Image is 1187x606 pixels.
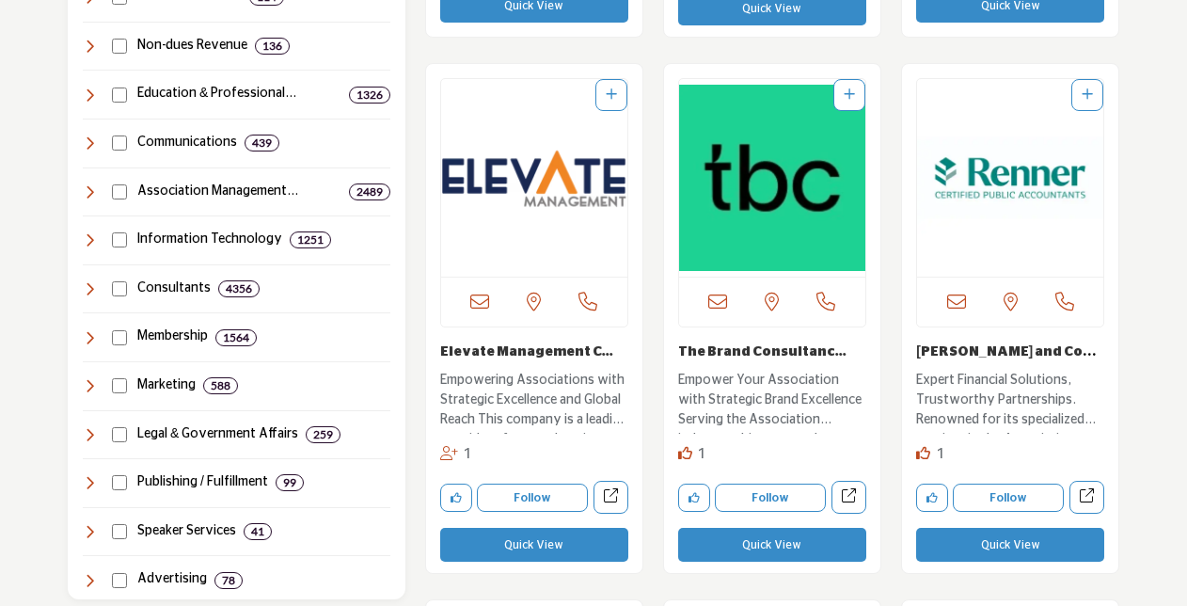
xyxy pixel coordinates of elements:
p: Empowering Associations with Strategic Excellence and Global Reach This company is a leading prov... [440,371,628,434]
div: 588 Results For Marketing [203,377,238,394]
span: 1 [937,447,945,461]
input: Select Association Management Company (AMC) checkbox [112,184,127,199]
div: 78 Results For Advertising [214,572,243,589]
button: Like company [916,484,948,512]
h4: Non-dues Revenue: Programs like affinity partnerships, sponsorships, and other revenue-generating... [137,37,247,56]
button: Like company [440,484,472,512]
input: Select Education & Professional Development checkbox [112,88,127,103]
input: Select Non-dues Revenue checkbox [112,39,127,54]
h4: Membership: Services and strategies for member engagement, retention, communication, and research... [137,327,208,346]
div: Followers [440,444,473,466]
i: Like [678,446,692,460]
a: Open Listing in new tab [679,79,865,277]
input: Select Communications checkbox [112,136,127,151]
input: Select Speaker Services checkbox [112,524,127,539]
div: 259 Results For Legal & Government Affairs [306,426,340,443]
span: 1 [698,447,706,461]
div: 2489 Results For Association Management Company (AMC) [349,183,390,200]
a: Expert Financial Solutions, Trustworthy Partnerships. Renowned for its specialized services in th... [916,366,1104,434]
p: Empower Your Association with Strategic Brand Excellence Serving the Association industry, this e... [678,371,866,434]
h4: Information Technology: Technology solutions, including software, cybersecurity, cloud computing,... [137,231,282,249]
button: Quick View [916,528,1104,562]
input: Select Information Technology checkbox [112,232,127,247]
h3: Elevate Management Company [440,342,628,361]
b: 588 [211,379,230,392]
input: Select Marketing checkbox [112,378,127,393]
h4: Marketing: Strategies and services for audience acquisition, branding, research, and digital and ... [137,376,196,395]
b: 1326 [356,88,383,102]
div: 1564 Results For Membership [215,329,257,346]
button: Follow [477,484,588,512]
i: Like [916,446,930,460]
div: 4356 Results For Consultants [218,280,260,297]
a: Add To List [844,88,855,102]
div: 136 Results For Non-dues Revenue [255,38,290,55]
b: 439 [252,136,272,150]
a: The Brand Consultanc... [678,345,847,359]
button: Quick View [440,528,628,562]
a: Open the-brand-consultancy in new tab [831,481,866,514]
input: Select Legal & Government Affairs checkbox [112,427,127,442]
img: Renner and Company CPA PC [917,79,1103,277]
img: The Brand Consultancy [679,79,865,277]
h3: Renner and Company CPA PC [916,342,1104,361]
input: Select Membership checkbox [112,330,127,345]
div: 1251 Results For Information Technology [290,231,331,248]
b: 2489 [356,185,383,199]
a: Open Listing in new tab [917,79,1103,277]
b: 136 [262,40,282,53]
b: 1251 [297,233,324,247]
input: Select Publishing / Fulfillment checkbox [112,475,127,490]
h4: Legal & Government Affairs: Legal services, advocacy, lobbying, and government relations to suppo... [137,425,298,444]
h3: The Brand Consultancy [678,342,866,361]
a: Open elevate-management-company in new tab [593,481,628,514]
img: Elevate Management Company [441,79,627,277]
button: Follow [715,484,826,512]
input: Select Advertising checkbox [112,573,127,588]
h4: Education & Professional Development: Training, certification, career development, and learning s... [137,85,341,104]
span: 1 [464,447,472,461]
div: 41 Results For Speaker Services [244,523,272,540]
b: 1564 [223,331,249,344]
button: Quick View [678,528,866,562]
div: 99 Results For Publishing / Fulfillment [276,474,304,491]
a: Open renner-and-company-cpa-pc in new tab [1069,481,1104,514]
div: 439 Results For Communications [245,135,279,151]
button: Like company [678,484,710,512]
b: 78 [222,574,235,587]
h4: Speaker Services: Expert speakers, coaching, and leadership development programs, along with spea... [137,522,236,541]
input: Select Consultants checkbox [112,281,127,296]
a: Empower Your Association with Strategic Brand Excellence Serving the Association industry, this e... [678,366,866,434]
h4: Advertising: Agencies, services, and promotional products that help organizations enhance brand v... [137,570,207,589]
b: 4356 [226,282,252,295]
a: Add To List [1082,88,1093,102]
h4: Communications: Services for messaging, public relations, video production, webinars, and content... [137,134,237,152]
b: 41 [251,525,264,538]
div: 1326 Results For Education & Professional Development [349,87,390,104]
p: Expert Financial Solutions, Trustworthy Partnerships. Renowned for its specialized services in th... [916,371,1104,434]
h4: Association Management Company (AMC): Professional management, strategic guidance, and operationa... [137,183,341,201]
a: Elevate Management C... [440,345,613,359]
b: 99 [283,476,296,489]
a: Add To List [606,88,617,102]
h4: Publishing / Fulfillment: Solutions for creating, distributing, and managing publications, direct... [137,473,268,492]
b: 259 [313,428,333,441]
a: Open Listing in new tab [441,79,627,277]
a: Empowering Associations with Strategic Excellence and Global Reach This company is a leading prov... [440,366,628,434]
button: Follow [953,484,1064,512]
h4: Consultants: Expert guidance across various areas, including technology, marketing, leadership, f... [137,279,211,298]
